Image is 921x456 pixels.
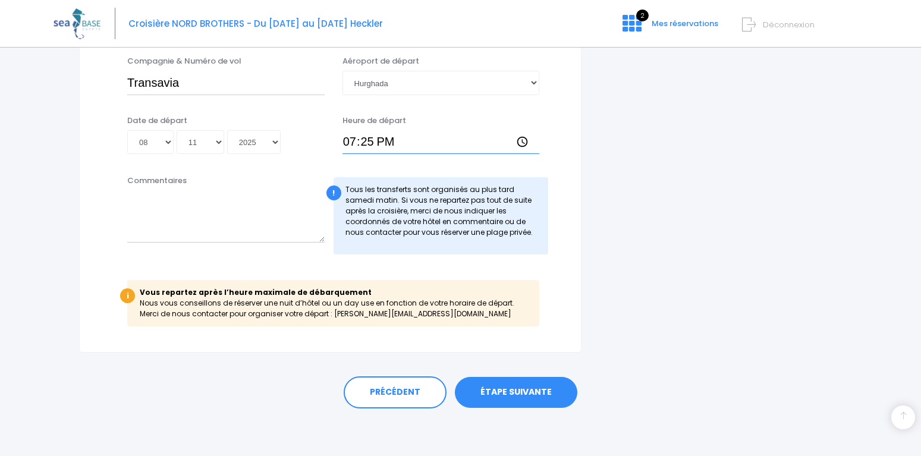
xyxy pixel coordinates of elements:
[613,22,725,33] a: 2 Mes réservations
[140,287,372,297] b: Vous repartez après l’heure maximale de débarquement
[128,17,383,30] span: Croisière NORD BROTHERS - Du [DATE] au [DATE] Heckler
[455,377,577,408] a: ÉTAPE SUIVANTE
[127,280,539,326] div: Nous vous conseillons de réserver une nuit d’hôtel ou un day use en fonction de votre horaire de ...
[127,55,241,67] label: Compagnie & Numéro de vol
[120,288,135,303] div: i
[342,55,419,67] label: Aéroport de départ
[127,115,187,127] label: Date de départ
[636,10,649,21] span: 2
[342,115,406,127] label: Heure de départ
[344,376,447,408] a: PRÉCÉDENT
[652,18,718,29] span: Mes réservations
[334,177,549,254] div: Tous les transferts sont organisés au plus tard samedi matin. Si vous ne repartez pas tout de sui...
[763,19,815,30] span: Déconnexion
[127,175,187,187] label: Commentaires
[326,185,341,200] div: !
